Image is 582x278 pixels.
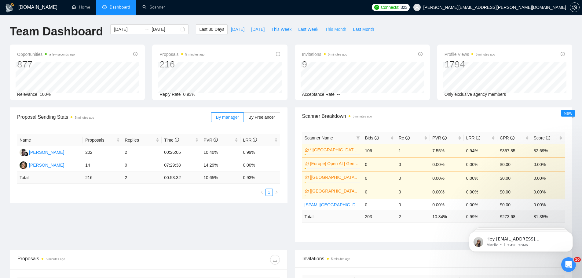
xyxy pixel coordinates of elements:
span: 323 [401,4,407,11]
td: 106 [362,144,396,157]
td: 0.00% [464,185,497,199]
time: 5 minutes ago [476,53,495,56]
iframe: Intercom live chat [561,257,576,272]
a: homeHome [72,5,90,10]
span: crown [305,175,309,179]
span: Scanner Name [305,135,333,140]
time: a few seconds ago [49,53,75,56]
span: info-circle [253,138,257,142]
button: [DATE] [248,24,268,34]
span: left [260,190,264,194]
a: [Europe] Open AI | Generative AI Integration [310,160,359,167]
span: Invitations [302,255,565,262]
a: 1 [266,189,273,196]
td: 0 [362,199,396,211]
span: right [275,190,278,194]
time: 5 minutes ago [353,115,372,118]
button: [DATE] [228,24,248,34]
td: 0.00% [531,199,565,211]
td: 0.99 % [464,211,497,222]
td: 216 [83,172,122,184]
div: 1794 [445,59,495,70]
span: user [415,5,419,9]
span: [DATE] [251,26,265,33]
span: info-circle [476,136,480,140]
button: Last Month [350,24,377,34]
span: Replies [125,137,155,143]
span: New [564,111,572,116]
span: [DATE] [231,26,244,33]
span: info-circle [510,136,514,140]
button: right [273,189,280,196]
img: logo [5,3,15,13]
span: info-circle [214,138,218,142]
span: 0.93% [183,92,196,97]
td: 0 [362,185,396,199]
span: Re [399,135,410,140]
td: 0 [362,157,396,171]
span: Connects: [381,4,399,11]
td: Total [302,211,363,222]
div: 9 [302,59,347,70]
td: $0.00 [497,171,531,185]
td: 0.99% [240,146,280,159]
span: CPR [500,135,514,140]
td: 0.00% [464,199,497,211]
span: info-circle [418,52,423,56]
span: Proposals [159,51,204,58]
td: 0.00% [464,171,497,185]
span: info-circle [175,138,179,142]
span: Relevance [17,92,37,97]
h1: Team Dashboard [10,24,103,39]
a: [[GEOGRAPHIC_DATA]/[GEOGRAPHIC_DATA]] SV/Web Development [310,188,359,194]
td: 2 [122,172,162,184]
td: 00:53:32 [162,172,201,184]
time: 5 minutes ago [75,116,94,119]
input: End date [152,26,179,33]
td: $0.00 [497,157,531,171]
span: Opportunities [17,51,75,58]
span: PVR [203,138,218,143]
span: Invitations [302,51,347,58]
th: Proposals [83,134,122,146]
td: 0.00% [531,157,565,171]
li: Next Page [273,189,280,196]
a: [[GEOGRAPHIC_DATA]/[GEOGRAPHIC_DATA]] OpenAI | Generative AI Integration [310,174,359,181]
span: PVR [432,135,447,140]
time: 5 minutes ago [185,53,205,56]
div: [PERSON_NAME] [29,162,64,168]
td: 0 [396,185,430,199]
td: $0.00 [497,199,531,211]
span: Acceptance Rate [302,92,335,97]
img: AK [20,149,27,156]
th: Replies [122,134,162,146]
iframe: Intercom notifications повідомлення [460,219,582,262]
span: Proposal Sending Stats [17,113,211,121]
span: 10 [574,257,581,262]
span: to [144,27,149,32]
a: *[[GEOGRAPHIC_DATA]] AI & Machine Learning Software [310,146,359,153]
span: info-circle [405,136,410,140]
span: Last Week [298,26,318,33]
time: 5 minutes ago [328,53,347,56]
span: info-circle [561,52,565,56]
span: Time [164,138,179,143]
span: filter [356,136,360,140]
input: Start date [114,26,142,33]
span: download [270,257,280,262]
td: 2 [122,146,162,159]
td: 0 [122,159,162,172]
button: Last Week [295,24,322,34]
time: 5 minutes ago [46,258,65,261]
td: 00:26:05 [162,146,201,159]
span: By Freelancer [248,115,275,120]
td: 0.00% [430,185,463,199]
span: swap-right [144,27,149,32]
span: crown [305,148,309,152]
td: 14 [83,159,122,172]
td: 0 [396,157,430,171]
span: info-circle [276,52,280,56]
td: 0.00% [430,199,463,211]
span: setting [570,5,579,10]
